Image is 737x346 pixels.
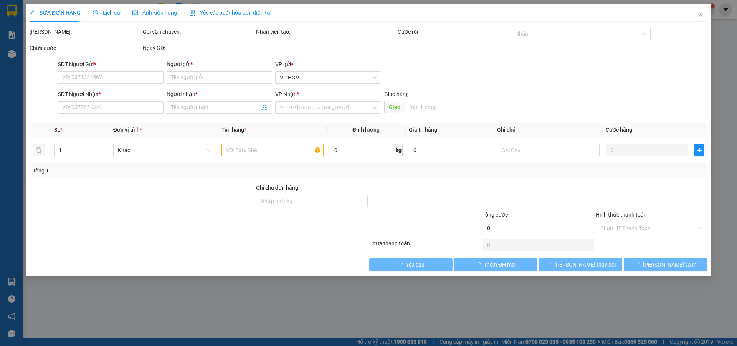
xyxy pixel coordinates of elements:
[368,239,482,253] div: Chưa thanh toán
[58,60,164,68] div: SĐT Người Gửi
[643,260,697,269] span: [PERSON_NAME] và In
[406,260,425,269] span: Yêu cầu
[167,60,272,68] div: Người gửi
[539,258,622,271] button: [PERSON_NAME] thay đổi
[454,258,537,271] button: Thêm ĐH mới
[58,90,164,98] div: SĐT Người Nhận
[697,11,704,17] span: close
[189,10,270,16] span: Yêu cầu xuất hóa đơn điện tử
[395,144,403,156] span: kg
[280,72,377,83] span: VP HCM
[690,4,711,25] button: Close
[635,262,643,267] span: loading
[546,262,554,267] span: loading
[398,28,509,36] div: Cước rồi :
[30,10,81,16] span: SỬA ĐƠN HÀNG
[369,258,453,271] button: Yêu cầu
[221,144,324,156] input: VD: Bàn, Ghế
[221,127,246,133] span: Tên hàng
[384,101,405,113] span: Giao
[475,262,484,267] span: loading
[384,91,409,97] span: Giao hàng
[30,28,141,36] div: [PERSON_NAME]:
[132,10,177,16] span: Ảnh kiện hàng
[276,91,297,97] span: VP Nhận
[483,212,508,218] span: Tổng cước
[167,90,272,98] div: Người nhận
[93,10,98,15] span: clock-circle
[256,28,396,36] div: Nhân viên tạo:
[606,144,688,156] input: 0
[695,147,704,153] span: plus
[494,123,603,137] th: Ghi chú
[132,10,138,15] span: picture
[256,195,368,207] input: Ghi chú đơn hàng
[405,101,517,113] input: Dọc đường
[143,44,254,52] div: Ngày GD:
[554,260,616,269] span: [PERSON_NAME] thay đổi
[624,258,707,271] button: [PERSON_NAME] và In
[113,127,142,133] span: Đơn vị tính
[118,144,211,156] span: Khác
[143,28,254,36] div: Gói vận chuyển:
[30,44,141,52] div: Chưa cước :
[397,262,406,267] span: loading
[189,10,195,16] img: icon
[93,10,120,16] span: Lịch sử
[33,166,284,175] div: Tổng: 1
[30,10,35,15] span: edit
[484,260,516,269] span: Thêm ĐH mới
[694,144,704,156] button: plus
[353,127,380,133] span: Định lượng
[497,144,600,156] input: Ghi Chú
[54,127,60,133] span: SL
[596,212,647,218] label: Hình thức thanh toán
[409,127,437,133] span: Giá trị hàng
[256,185,298,191] label: Ghi chú đơn hàng
[33,144,45,156] button: delete
[276,60,381,68] div: VP gửi
[262,104,268,111] span: user-add
[606,127,632,133] span: Cước hàng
